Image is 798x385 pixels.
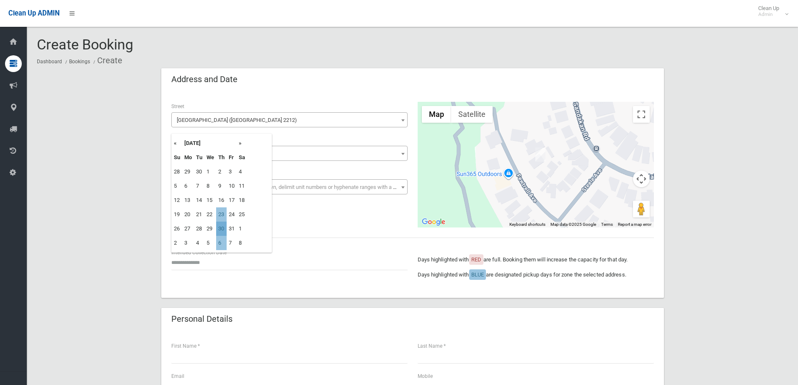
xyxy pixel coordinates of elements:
td: 24 [227,207,237,222]
th: Fr [227,150,237,165]
td: 22 [204,207,216,222]
button: Keyboard shortcuts [509,222,545,227]
td: 26 [172,222,182,236]
td: 8 [237,236,247,250]
td: 29 [182,165,194,179]
button: Toggle fullscreen view [633,106,650,123]
td: 1 [237,222,247,236]
td: 5 [204,236,216,250]
td: 12 [172,193,182,207]
span: Create Booking [37,36,133,53]
p: Days highlighted with are designated pickup days for zone the selected address. [418,270,654,280]
td: 6 [182,179,194,193]
a: Open this area in Google Maps (opens a new window) [420,217,447,227]
span: Map data ©2025 Google [550,222,596,227]
img: Google [420,217,447,227]
th: Su [172,150,182,165]
td: 16 [216,193,227,207]
td: 13 [182,193,194,207]
td: 2 [216,165,227,179]
td: 20 [182,207,194,222]
td: 9 [216,179,227,193]
li: Create [91,53,122,68]
th: Mo [182,150,194,165]
button: Show satellite imagery [451,106,493,123]
span: 24 [171,146,408,161]
th: We [204,150,216,165]
a: Report a map error [618,222,651,227]
th: [DATE] [182,136,237,150]
td: 28 [172,165,182,179]
td: 23 [216,207,227,222]
span: BLUE [471,271,484,278]
td: 2 [172,236,182,250]
th: Th [216,150,227,165]
td: 11 [237,179,247,193]
div: 24 Fewtrell Avenue, REVESBY HEIGHTS NSW 2212 [535,147,545,162]
td: 7 [194,179,204,193]
th: Tu [194,150,204,165]
td: 18 [237,193,247,207]
p: Days highlighted with are full. Booking them will increase the capacity for that day. [418,255,654,265]
span: Fewtrell Avenue (REVESBY HEIGHTS 2212) [173,114,405,126]
td: 7 [227,236,237,250]
td: 29 [204,222,216,236]
button: Drag Pegman onto the map to open Street View [633,201,650,217]
td: 10 [227,179,237,193]
td: 5 [172,179,182,193]
th: Sa [237,150,247,165]
td: 15 [204,193,216,207]
header: Personal Details [161,311,243,327]
span: Clean Up ADMIN [8,9,59,17]
td: 17 [227,193,237,207]
td: 6 [216,236,227,250]
td: 27 [182,222,194,236]
button: Map camera controls [633,171,650,187]
small: Admin [758,11,779,18]
td: 8 [204,179,216,193]
td: 14 [194,193,204,207]
button: Show street map [422,106,451,123]
a: Bookings [69,59,90,65]
td: 30 [216,222,227,236]
td: 21 [194,207,204,222]
td: 3 [227,165,237,179]
a: Terms (opens in new tab) [601,222,613,227]
td: 31 [227,222,237,236]
td: 4 [237,165,247,179]
span: Fewtrell Avenue (REVESBY HEIGHTS 2212) [171,112,408,127]
span: Clean Up [754,5,788,18]
td: 30 [194,165,204,179]
td: 4 [194,236,204,250]
header: Address and Date [161,71,248,88]
span: Select the unit number from the dropdown, delimit unit numbers or hyphenate ranges with a comma [177,184,411,190]
td: 28 [194,222,204,236]
span: 24 [173,148,405,160]
th: « [172,136,182,150]
th: » [237,136,247,150]
td: 3 [182,236,194,250]
td: 1 [204,165,216,179]
td: 19 [172,207,182,222]
span: RED [471,256,481,263]
a: Dashboard [37,59,62,65]
td: 25 [237,207,247,222]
